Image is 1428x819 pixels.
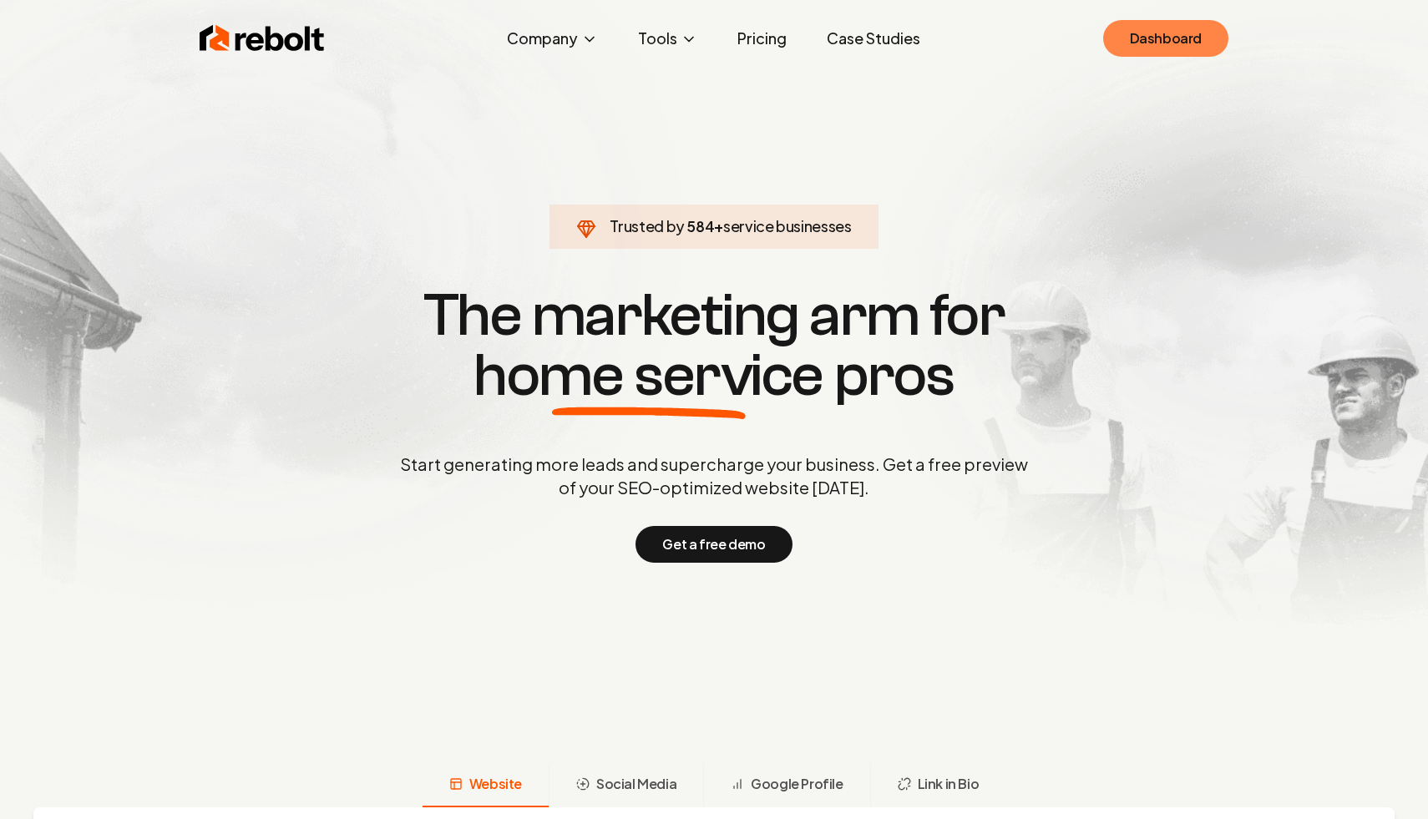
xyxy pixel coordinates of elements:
button: Link in Bio [870,764,1006,807]
img: Rebolt Logo [200,22,325,55]
button: Google Profile [703,764,869,807]
button: Tools [625,22,711,55]
span: service businesses [723,216,852,235]
span: + [714,216,723,235]
span: Trusted by [610,216,684,235]
span: 584 [686,215,714,238]
button: Company [494,22,611,55]
a: Dashboard [1103,20,1228,57]
span: Website [469,774,522,794]
p: Start generating more leads and supercharge your business. Get a free preview of your SEO-optimiz... [397,452,1031,499]
span: Google Profile [751,774,843,794]
span: home service [473,346,823,406]
a: Case Studies [813,22,934,55]
span: Social Media [596,774,676,794]
button: Website [423,764,549,807]
a: Pricing [724,22,800,55]
button: Get a free demo [636,526,792,563]
button: Social Media [549,764,703,807]
span: Link in Bio [918,774,980,794]
h1: The marketing arm for pros [313,286,1115,406]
